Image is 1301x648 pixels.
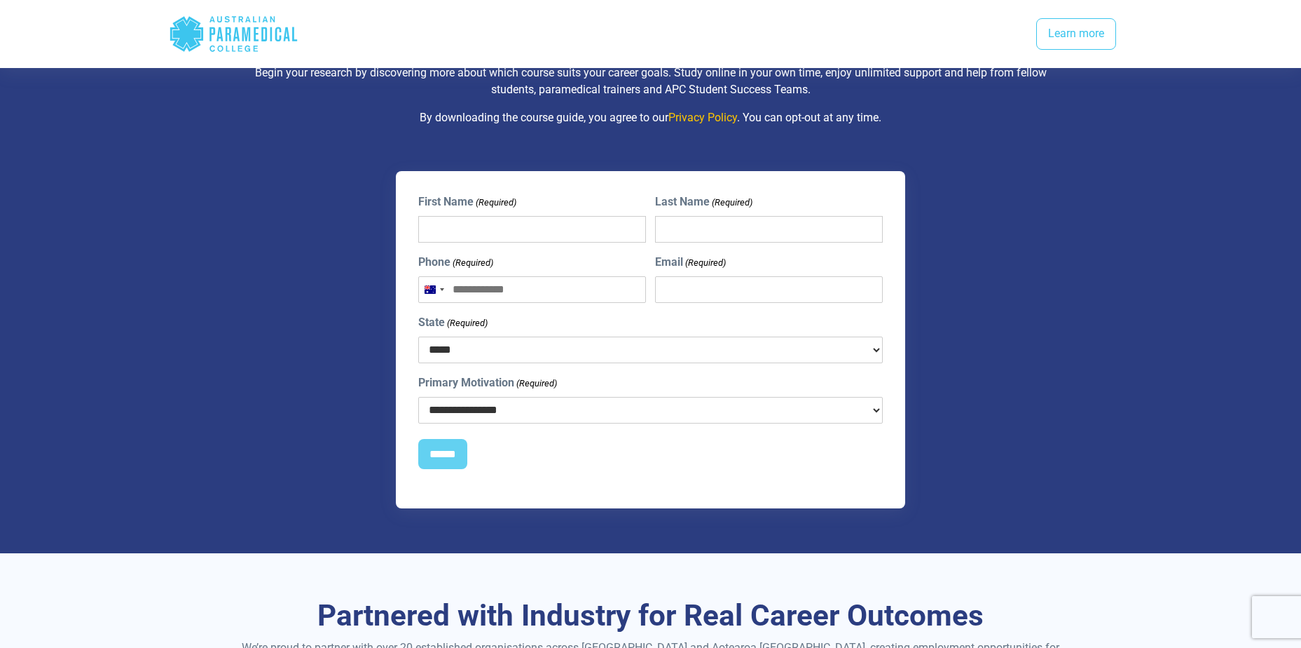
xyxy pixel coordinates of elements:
[241,109,1061,126] p: By downloading the course guide, you agree to our . You can opt-out at any time.
[418,194,516,210] label: First Name
[418,254,493,271] label: Phone
[515,377,557,391] span: (Required)
[668,111,737,124] a: Privacy Policy
[446,316,488,330] span: (Required)
[419,277,448,302] button: Selected country
[241,598,1061,634] h3: Partnered with Industry for Real Career Outcomes
[1036,18,1116,50] a: Learn more
[241,65,1061,98] p: Begin your research by discovering more about which course suits your career goals. Study online ...
[684,256,727,270] span: (Required)
[418,314,488,331] label: State
[451,256,493,270] span: (Required)
[418,374,557,391] label: Primary Motivation
[655,194,752,210] label: Last Name
[711,196,753,210] span: (Required)
[169,11,298,57] div: Australian Paramedical College
[655,254,726,271] label: Email
[474,196,516,210] span: (Required)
